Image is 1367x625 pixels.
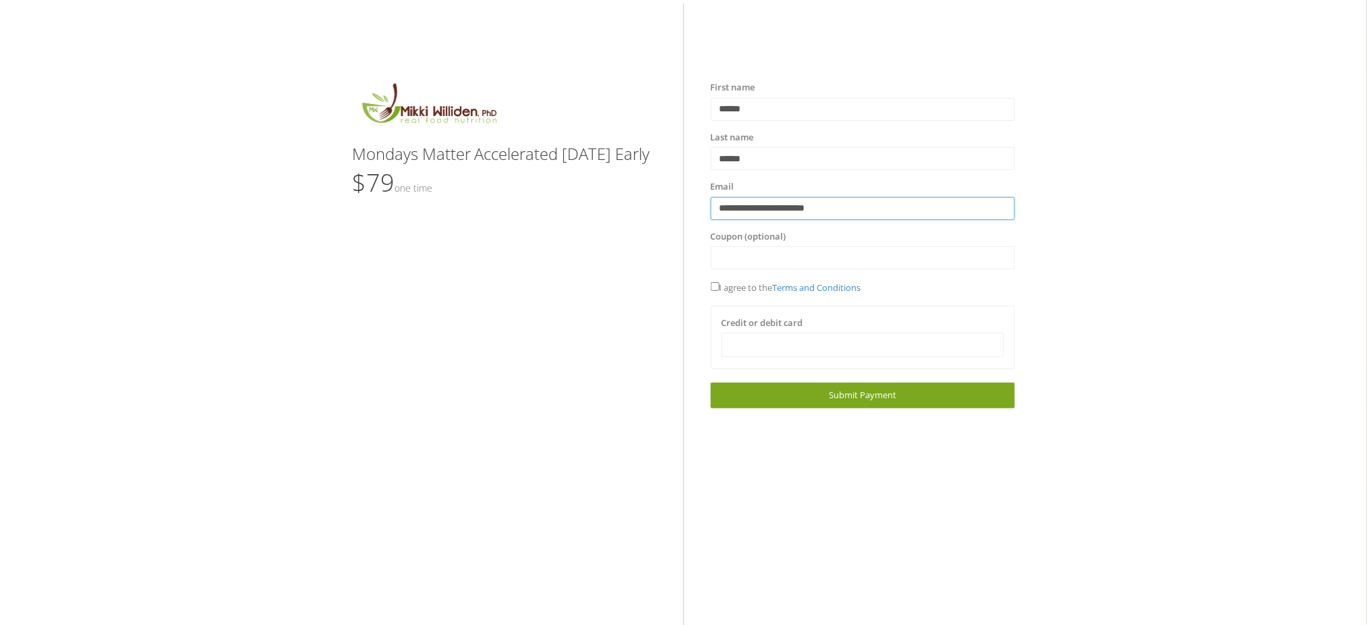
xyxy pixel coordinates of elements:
[722,317,803,330] label: Credit or debit card
[395,182,432,194] small: One time
[711,81,755,94] label: First name
[829,389,896,401] span: Submit Payment
[711,281,861,294] span: I agree to the
[711,180,734,194] label: Email
[352,166,432,199] span: $79
[352,145,657,163] h3: Mondays Matter Accelerated [DATE] Early
[730,339,996,351] iframe: Secure card payment input frame
[773,281,861,294] a: Terms and Conditions
[711,230,786,244] label: Coupon (optional)
[352,81,506,132] img: MikkiLogoMain.png
[711,383,1016,408] a: Submit Payment
[711,131,754,144] label: Last name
